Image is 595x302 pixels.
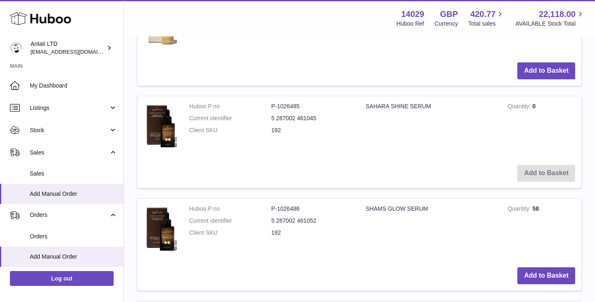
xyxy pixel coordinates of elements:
[30,82,117,90] span: My Dashboard
[271,126,354,134] dd: 192
[189,114,271,122] dt: Current identifier
[359,96,502,159] td: SAHARA SHINE SERUM
[502,96,581,159] td: 0
[435,20,458,28] div: Currency
[30,126,109,134] span: Stock
[468,9,505,28] a: 420.77 Total sales
[189,205,271,213] dt: Huboo P no
[470,9,495,20] span: 420.77
[502,199,581,261] td: 58
[539,9,576,20] span: 22,118.00
[271,217,354,225] dd: 5 287002 461052
[31,40,105,56] div: Antati LTD
[30,104,109,112] span: Listings
[31,48,121,55] span: [EMAIL_ADDRESS][DOMAIN_NAME]
[440,9,458,20] strong: GBP
[30,211,109,219] span: Orders
[189,126,271,134] dt: Client SKU
[517,267,575,284] button: Add to Basket
[189,229,271,237] dt: Client SKU
[515,9,585,28] a: 22,118.00 AVAILABLE Stock Total
[30,233,117,240] span: Orders
[271,114,354,122] dd: 5 287002 461045
[30,149,109,157] span: Sales
[30,190,117,198] span: Add Manual Order
[144,102,177,150] img: SAHARA SHINE SERUM
[189,102,271,110] dt: Huboo P no
[30,253,117,261] span: Add Manual Order
[359,199,502,261] td: SHAMS GLOW SERUM
[517,62,575,79] button: Add to Basket
[10,42,22,54] img: toufic@antatiskin.com
[271,102,354,110] dd: P-1026485
[30,170,117,178] span: Sales
[397,20,424,28] div: Huboo Ref
[271,205,354,213] dd: P-1026486
[401,9,424,20] strong: 14029
[508,103,533,112] strong: Quantity
[271,229,354,237] dd: 192
[468,20,505,28] span: Total sales
[144,205,177,253] img: SHAMS GLOW SERUM
[189,217,271,225] dt: Current identifier
[508,205,533,214] strong: Quantity
[10,271,114,286] a: Log out
[515,20,585,28] span: AVAILABLE Stock Total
